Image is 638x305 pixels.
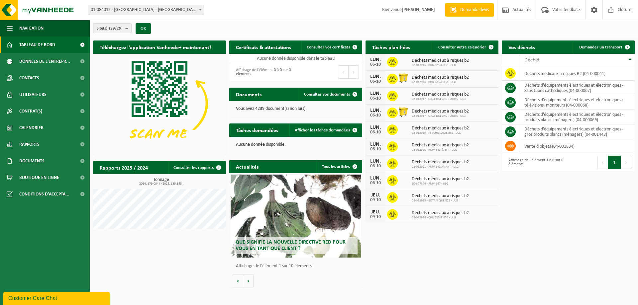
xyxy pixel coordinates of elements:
div: LUN. [369,74,382,79]
p: Affichage de l'élément 1 sur 10 éléments [236,264,359,268]
span: Consulter votre calendrier [438,45,486,49]
div: LUN. [369,108,382,113]
div: LUN. [369,91,382,96]
span: Navigation [19,20,44,37]
span: Consulter vos documents [304,92,350,97]
a: Consulter vos documents [299,88,362,101]
span: Boutique en ligne [19,169,59,186]
button: OK [136,23,151,34]
span: Déchets médicaux à risques b2 [412,58,469,63]
span: Documents [19,153,45,169]
span: 2024: 179,084 t - 2025: 133,553 t [96,182,226,186]
td: déchets médicaux à risques B2 (04-000041) [519,66,635,81]
span: Que signifie la nouvelle directive RED pour vous en tant que client ? [236,240,346,251]
td: déchets d'équipements électriques et électroniques - Sans tubes cathodiques (04-000067) [519,81,635,95]
img: WB-0770-HPE-YW-14 [398,73,409,84]
span: 01-084012 - UNIVERSITE DE LIÈGE - ULG - LIÈGE [88,5,204,15]
h2: Tâches demandées [229,123,285,136]
div: 06-10 [369,113,382,118]
div: LUN. [369,159,382,164]
td: vente d'objets (04-001834) [519,139,635,153]
td: déchets d'équipements électriques et électroniques - produits blancs (ménagers) (04-000069) [519,110,635,124]
span: Demande devis [459,7,490,13]
span: 02-012917 - GIGA B34 CHU TOUR 5 - ULG [412,97,469,101]
strong: [PERSON_NAME] [402,7,435,12]
a: Demander un transport [574,40,634,54]
h3: Tonnage [96,178,226,186]
span: Demander un transport [579,45,622,49]
button: Vorige [233,274,243,287]
span: Déchet [524,57,540,63]
span: Déchets médicaux à risques b2 [412,193,469,199]
button: 1 [608,156,621,169]
count: (29/29) [109,26,123,31]
h2: Téléchargez l'application Vanheede+ maintenant! [93,40,218,53]
div: Affichage de l'élément 0 à 0 sur 0 éléments [233,65,292,79]
span: 02-012921 - FMV B42 AVANT - ULG [412,165,469,169]
td: déchets d'équipements électriques et électroniques - gros produits blancs (ménagers) (04-001443) [519,124,635,139]
div: JEU. [369,209,382,215]
span: 02-012916 - CHU B23 & B36 - ULG [412,80,469,84]
button: Previous [338,65,349,79]
span: Déchets médicaux à risques b2 [412,109,469,114]
div: 06-10 [369,96,382,101]
div: 09-10 [369,198,382,202]
button: Next [349,65,359,79]
button: Previous [597,156,608,169]
div: Affichage de l'élément 1 à 6 sur 6 éléments [505,155,565,170]
img: WB-0770-HPE-YW-14 [398,107,409,118]
span: Tableau de bord [19,37,55,53]
span: Déchets médicaux à risques b2 [412,177,469,182]
h2: Certificats & attestations [229,40,298,53]
div: 06-10 [369,130,382,135]
div: 06-10 [369,181,382,186]
span: Utilisateurs [19,86,47,103]
td: déchets d'équipements électriques et électroniques : télévisions, moniteurs (04-000068) [519,95,635,110]
span: Déchets médicaux à risques b2 [412,160,469,165]
h2: Tâches planifiées [366,40,417,53]
span: 02-012916 - CHU B23 & B36 - ULG [412,216,469,220]
iframe: chat widget [3,290,111,305]
span: 02-012920 - FMV B41 & B44 - ULG [412,148,469,152]
span: 02-012919 - PSYCHOLOGIE B32 - ULG [412,131,469,135]
button: Site(s)(29/29) [93,23,132,33]
h2: Documents [229,88,268,101]
span: Afficher les tâches demandées [295,128,350,132]
span: Données de l'entrepr... [19,53,70,70]
div: 06-10 [369,62,382,67]
h2: Rapports 2025 / 2024 [93,161,155,174]
div: JEU. [369,192,382,198]
a: Que signifie la nouvelle directive RED pour vous en tant que client ? [231,175,361,258]
div: 09-10 [369,215,382,219]
div: LUN. [369,57,382,62]
span: Consulter vos certificats [307,45,350,49]
span: 02-012917 - GIGA B34 CHU TOUR 5 - ULG [412,114,469,118]
div: 06-10 [369,147,382,152]
span: 02-012915 - BOTANIQUE B22 - ULG [412,199,469,203]
td: Aucune donnée disponible dans le tableau [229,54,362,63]
img: Download de VHEPlus App [93,54,226,153]
span: Contacts [19,70,39,86]
p: Vous avez 4239 document(s) non lu(s). [236,107,356,111]
a: Consulter votre calendrier [433,40,498,54]
a: Demande devis [445,3,494,17]
a: Consulter les rapports [168,161,225,174]
button: Next [621,156,631,169]
div: LUN. [369,142,382,147]
span: Contrat(s) [19,103,42,119]
button: Volgende [243,274,254,287]
div: 06-10 [369,79,382,84]
span: 02-012916 - CHU B23 & B36 - ULG [412,63,469,67]
span: Déchets médicaux à risques b2 [412,143,469,148]
span: Calendrier [19,119,44,136]
span: Déchets médicaux à risques b2 [412,126,469,131]
span: Conditions d'accepta... [19,186,69,202]
span: Déchets médicaux à risques b2 [412,92,469,97]
p: Aucune donnée disponible. [236,142,356,147]
span: Déchets médicaux à risques b2 [412,210,469,216]
div: LUN. [369,176,382,181]
div: 06-10 [369,164,382,169]
span: Rapports [19,136,40,153]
